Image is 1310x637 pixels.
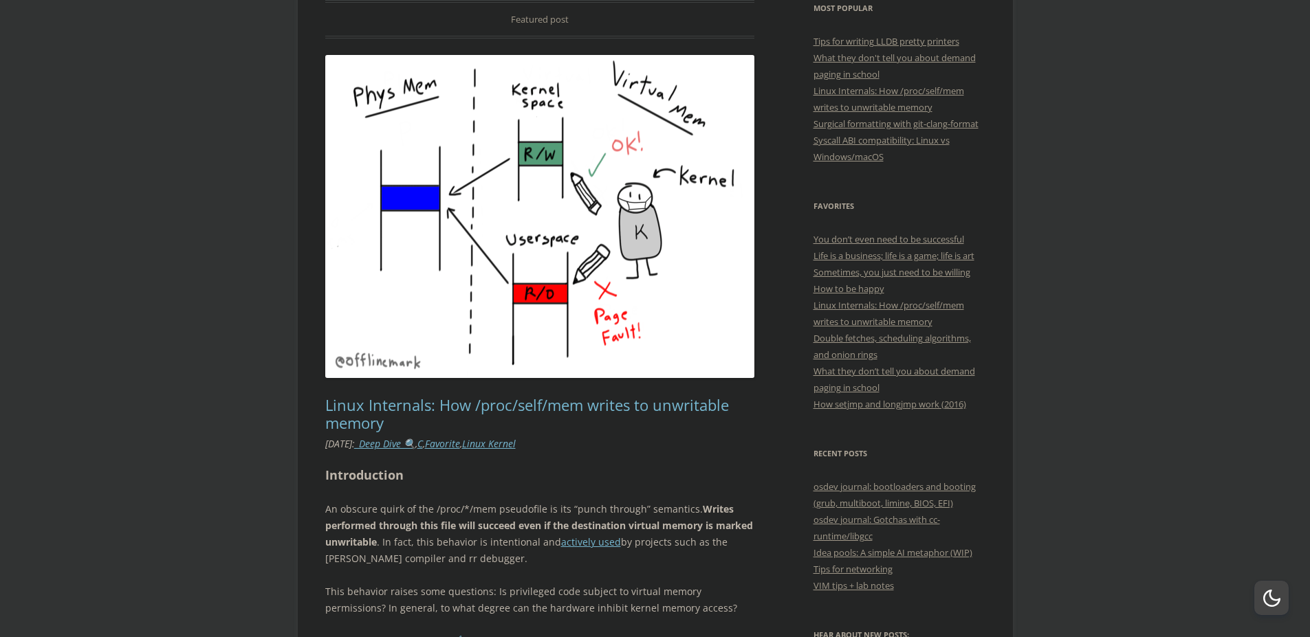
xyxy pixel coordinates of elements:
h3: Favorites [814,198,985,214]
a: osdev journal: Gotchas with cc-runtime/libgcc [814,513,940,542]
strong: Writes performed through this file will succeed even if the destination virtual memory is marked ... [325,502,753,548]
h2: Introduction [325,465,755,485]
a: Double fetches, scheduling algorithms, and onion rings [814,332,971,361]
h3: Recent Posts [814,445,985,462]
a: Tips for networking [814,563,893,575]
a: What they don’t tell you about demand paging in school [814,365,975,394]
a: Syscall ABI compatibility: Linux vs Windows/macOS [814,134,950,163]
a: Linux Kernel [462,437,516,450]
a: Linux Internals: How /proc/self/mem writes to unwritable memory [814,299,964,328]
a: Linux Internals: How /proc/self/mem writes to unwritable memory [814,85,964,113]
a: How setjmp and longjmp work (2016) [814,398,966,410]
a: actively used [561,535,621,548]
a: osdev journal: bootloaders and booting (grub, multiboot, limine, BIOS, EFI) [814,480,976,509]
i: : , , , [325,437,516,450]
a: You don’t even need to be successful [814,233,964,245]
a: What they don't tell you about demand paging in school [814,52,976,80]
a: VIM tips + lab notes [814,579,894,592]
a: C [417,437,423,450]
a: Favorite [425,437,460,450]
a: Sometimes, you just need to be willing [814,266,970,278]
p: An obscure quirk of the /proc/*/mem pseudofile is its “punch through” semantics. . In fact, this ... [325,501,755,567]
a: Idea pools: A simple AI metaphor (WIP) [814,546,972,559]
a: How to be happy [814,282,884,295]
a: Linux Internals: How /proc/self/mem writes to unwritable memory [325,394,729,433]
a: Life is a business; life is a game; life is art [814,249,974,262]
a: Surgical formatting with git-clang-format [814,118,979,130]
a: Tips for writing LLDB pretty printers [814,35,959,47]
time: [DATE] [325,437,352,450]
a: _Deep Dive 🔍 [355,437,415,450]
p: This behavior raises some questions: Is privileged code subject to virtual memory permissions? In... [325,583,755,616]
